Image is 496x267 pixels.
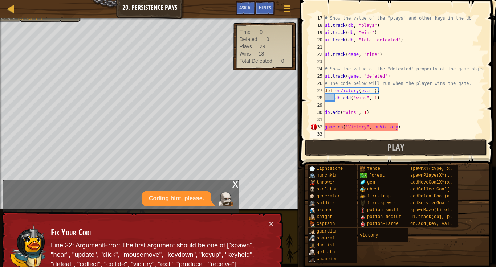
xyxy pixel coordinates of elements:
img: portrait.png [360,186,366,192]
span: knight [317,214,332,219]
span: munchkin [317,173,338,178]
img: portrait.png [309,229,315,234]
span: lightstone [317,166,343,171]
button: × [269,220,273,227]
div: 28 [310,94,325,102]
img: portrait.png [309,193,315,199]
span: thrower [317,180,335,185]
span: soldier [317,201,335,206]
span: addCollectGoal(amount) [410,187,468,192]
span: guardian [317,229,338,234]
img: portrait.png [360,214,366,220]
img: portrait.png [360,221,366,227]
div: 27 [310,87,325,94]
span: addDefeatGoal(amount) [410,194,465,199]
span: spawnMaze(tileType, seed) [410,208,476,213]
button: Ask AI [236,1,255,15]
span: skeleton [317,187,338,192]
img: portrait.png [309,200,315,206]
div: 0 [260,28,263,36]
img: portrait.png [309,249,315,255]
div: Defated [239,36,257,43]
img: portrait.png [309,235,315,241]
div: 18 [259,50,264,57]
img: portrait.png [309,186,315,192]
span: Ask AI [239,4,252,11]
button: Play [305,139,487,156]
img: portrait.png [360,166,366,172]
div: 17 [310,15,325,22]
img: portrait.png [309,242,315,248]
span: potion-small [367,208,398,213]
span: generator [317,194,340,199]
span: addSurviveGoal(seconds) [410,201,471,206]
span: forest [369,173,385,178]
img: portrait.png [309,207,315,213]
div: 21 [310,44,325,51]
img: portrait.png [360,180,366,185]
button: Show game menu [278,1,296,19]
div: 26 [310,80,325,87]
span: Hints [259,4,271,11]
span: Play [387,141,404,153]
div: Plays [239,43,252,50]
div: 22 [310,51,325,58]
span: potion-medium [367,214,401,219]
div: Total Defeated [239,57,272,65]
span: archer [317,208,332,213]
img: portrait.png [360,207,366,213]
div: 30 [310,109,325,116]
span: spawnXY(type, x, y) [410,166,460,171]
div: 23 [310,58,325,65]
p: Coding hint, please. [149,194,204,203]
h3: Fix Your Code [51,227,269,238]
span: samurai [317,236,335,241]
div: 31 [310,116,325,123]
span: fence [367,166,380,171]
div: 19 [310,29,325,36]
img: Player [219,192,233,206]
div: 20 [310,36,325,44]
span: goliath [317,250,335,255]
span: champion [317,256,338,262]
span: db.add(key, value) [410,221,458,226]
img: portrait.png [360,193,366,199]
img: portrait.png [360,200,366,206]
span: ui.track(obj, prop) [410,214,460,219]
img: trees_1.png [360,173,367,178]
span: duelist [317,243,335,248]
div: 18 [310,22,325,29]
div: 32 [310,123,325,131]
div: 29 [310,102,325,109]
div: 25 [310,73,325,80]
div: x [232,180,239,187]
span: victory [360,233,378,238]
div: 29 [260,43,265,50]
img: portrait.png [309,256,315,262]
span: addMoveGoalXY(x, y) [410,180,460,185]
span: spawnPlayerXY(type, x, y) [410,173,476,178]
div: 0 [281,57,284,65]
img: portrait.png [309,221,315,227]
div: Time [239,28,251,36]
div: 24 [310,65,325,73]
span: fire-spewer [367,201,396,206]
div: 0 [267,36,269,43]
span: potion-large [367,221,398,226]
img: portrait.png [309,173,315,178]
span: fire-trap [367,194,391,199]
div: Wins [239,50,251,57]
span: gem [367,180,375,185]
img: portrait.png [309,214,315,220]
div: 33 [310,131,325,138]
img: portrait.png [309,180,315,185]
span: chest [367,187,380,192]
span: captain [317,221,335,226]
img: portrait.png [309,166,315,172]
